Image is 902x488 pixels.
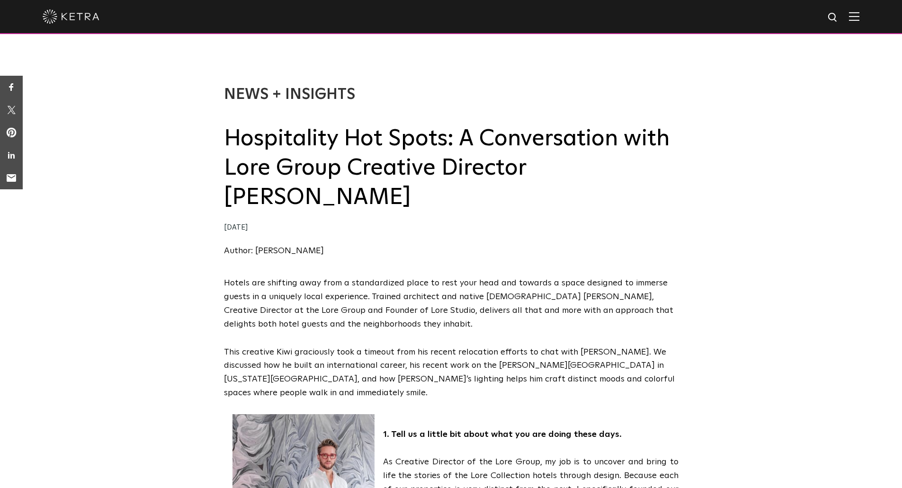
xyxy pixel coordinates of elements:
[849,12,859,21] img: Hamburger%20Nav.svg
[224,247,324,255] a: Author: [PERSON_NAME]
[224,346,679,400] p: This creative Kiwi graciously took a timeout from his recent relocation efforts to chat with [PER...
[224,124,679,213] h2: Hospitality Hot Spots: A Conversation with Lore Group Creative Director [PERSON_NAME]
[43,9,99,24] img: ketra-logo-2019-white
[383,430,622,439] strong: 1. Tell us a little bit about what you are doing these days.
[224,221,679,235] div: [DATE]
[827,12,839,24] img: search icon
[224,276,679,331] p: Hotels are shifting away from a standardized place to rest your head and towards a space designed...
[224,87,355,102] a: News + Insights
